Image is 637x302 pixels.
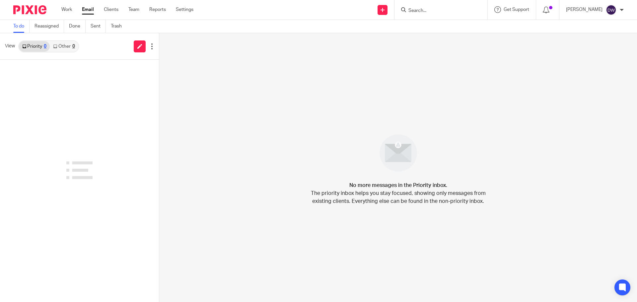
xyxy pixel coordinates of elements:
[408,8,467,14] input: Search
[349,181,447,189] h4: No more messages in the Priority inbox.
[504,7,529,12] span: Get Support
[69,20,86,33] a: Done
[5,43,15,50] span: View
[149,6,166,13] a: Reports
[128,6,139,13] a: Team
[82,6,94,13] a: Email
[72,44,75,49] div: 0
[13,20,30,33] a: To do
[61,6,72,13] a: Work
[44,44,46,49] div: 0
[111,20,127,33] a: Trash
[91,20,106,33] a: Sent
[606,5,616,15] img: svg%3E
[104,6,118,13] a: Clients
[375,130,421,176] img: image
[19,41,50,52] a: Priority0
[176,6,193,13] a: Settings
[566,6,602,13] p: [PERSON_NAME]
[35,20,64,33] a: Reassigned
[13,5,46,14] img: Pixie
[310,189,486,205] p: The priority inbox helps you stay focused, showing only messages from existing clients. Everythin...
[50,41,78,52] a: Other0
